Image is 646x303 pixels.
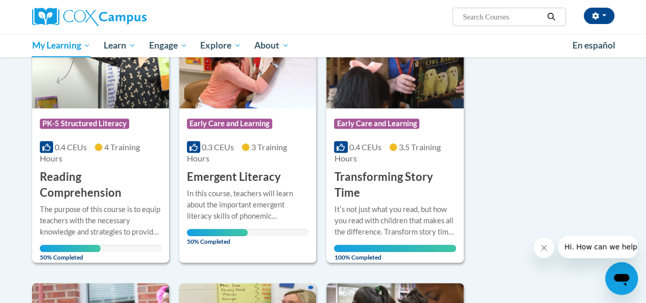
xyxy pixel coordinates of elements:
span: 50% Completed [40,245,101,261]
span: Learn [104,39,136,52]
a: En español [566,35,622,56]
div: Itʹs not just what you read, but how you read with children that makes all the difference. Transf... [334,204,456,238]
a: Engage [142,34,194,57]
a: Course LogoEarly Care and Learning0.4 CEUs3.5 Training Hours Transforming Story TimeItʹs not just... [326,4,463,263]
span: Explore [200,39,241,52]
iframe: Close message [534,238,554,258]
h3: Reading Comprehension [40,169,161,201]
div: Your progress [334,245,456,252]
iframe: Button to launch messaging window [605,262,638,295]
span: About [254,39,289,52]
h3: Emergent Literacy [187,169,281,185]
a: Learn [97,34,142,57]
span: Early Care and Learning [187,119,272,129]
span: 0.4 CEUs [55,142,87,152]
span: Hi. How can we help? [6,7,83,15]
img: Cox Campus [32,8,147,26]
h3: Transforming Story Time [334,169,456,201]
span: 4 Training Hours [40,142,140,163]
a: Cox Campus [32,8,216,26]
div: In this course, teachers will learn about the important emergent literacy skills of phonemic awar... [187,188,308,222]
span: 3 Training Hours [187,142,287,163]
span: 0.4 CEUs [349,142,381,152]
a: Course LogoPK-5 Structured Literacy0.4 CEUs4 Training Hours Reading ComprehensionThe purpose of t... [32,4,169,263]
a: Course LogoEarly Care and Learning0.3 CEUs3 Training Hours Emergent LiteracyIn this course, teach... [179,4,316,263]
span: 100% Completed [334,245,456,261]
span: En español [572,40,615,51]
span: Engage [149,39,187,52]
a: My Learning [26,34,98,57]
span: 50% Completed [187,229,248,245]
iframe: Message from company [558,236,638,258]
a: Explore [194,34,248,57]
div: Your progress [40,245,101,252]
button: Account Settings [584,8,614,24]
span: 3.5 Training Hours [334,142,440,163]
div: Your progress [187,229,248,236]
span: PK-5 Structured Literacy [40,119,129,129]
button: Search [543,11,559,23]
div: The purpose of this course is to equip teachers with the necessary knowledge and strategies to pr... [40,204,161,238]
span: Early Care and Learning [334,119,419,129]
a: About [248,34,296,57]
input: Search Courses [462,11,543,23]
span: 0.3 CEUs [202,142,234,152]
span: My Learning [32,39,90,52]
div: Main menu [25,34,622,57]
